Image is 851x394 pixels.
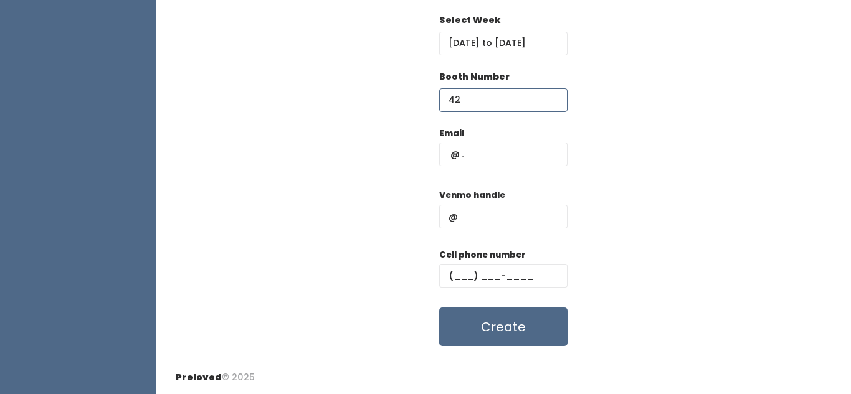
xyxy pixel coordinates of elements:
[439,128,464,140] label: Email
[176,371,222,383] span: Preloved
[439,264,568,288] input: (___) ___-____
[439,70,510,83] label: Booth Number
[439,307,568,346] button: Create
[176,361,255,384] div: © 2025
[439,189,505,202] label: Venmo handle
[439,205,467,228] span: @
[439,249,526,261] label: Cell phone number
[439,143,568,166] input: @ .
[439,14,500,27] label: Select Week
[439,32,568,55] input: Select week
[439,88,568,112] input: Booth Number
